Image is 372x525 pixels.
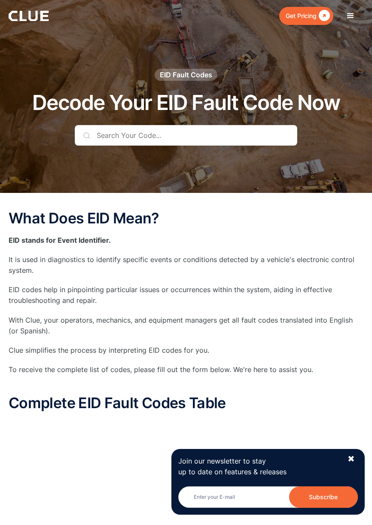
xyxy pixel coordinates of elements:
input: Search Your Code... [75,125,297,146]
p: EID codes help in pinpointing particular issues or occurrences within the system, aiding in effec... [9,284,363,306]
div: ✖ [348,454,355,464]
p: With Clue, your operators, mechanics, and equipment managers get all fault codes translated into ... [9,315,363,336]
div:  [317,10,330,21]
h2: What Does EID Mean? [9,210,363,226]
p: ‍ [9,419,363,430]
p: To receive the complete list of codes, please fill out the form below. We're here to assist you. ‍ [9,364,363,386]
div: Get Pricing [286,10,317,21]
input: Subscribe [289,486,358,508]
p: It is used in diagnostics to identify specific events or conditions detected by a vehicle's elect... [9,254,363,276]
h1: Decode Your EID Fault Code Now [32,92,340,114]
p: Clue simplifies the process by interpreting EID codes for you. [9,345,363,356]
div: EID Fault Codes [160,70,212,79]
a: Get Pricing [279,7,333,24]
strong: EID stands for Event Identifier. [9,236,111,244]
p: Join our newsletter to stay up to date on features & releases [178,456,340,477]
h2: Complete EID Fault Codes Table [9,395,363,411]
input: Enter your E-mail [178,486,358,508]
